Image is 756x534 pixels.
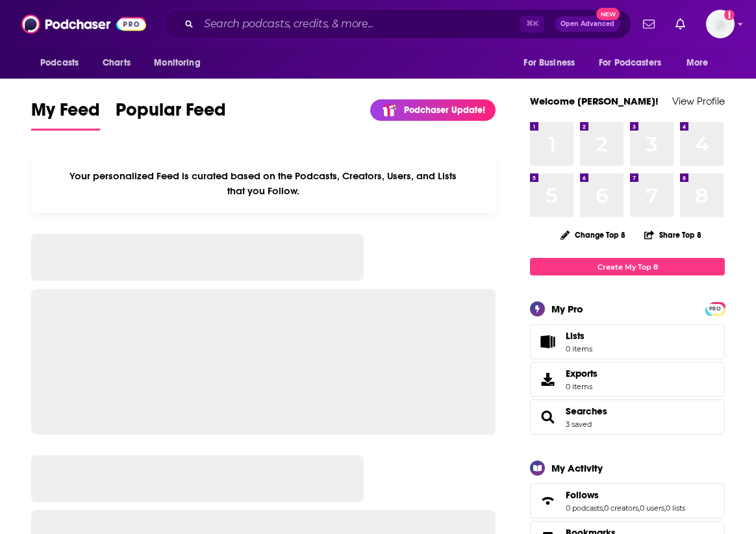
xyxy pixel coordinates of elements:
[566,405,607,417] a: Searches
[724,10,735,20] svg: Add a profile image
[94,51,138,75] a: Charts
[555,16,620,32] button: Open AdvancedNew
[672,95,725,107] a: View Profile
[535,492,561,510] a: Follows
[677,51,725,75] button: open menu
[514,51,591,75] button: open menu
[604,503,638,513] a: 0 creators
[535,370,561,388] span: Exports
[40,54,79,72] span: Podcasts
[670,13,690,35] a: Show notifications dropdown
[31,99,100,129] span: My Feed
[561,21,614,27] span: Open Advanced
[706,10,735,38] button: Show profile menu
[530,400,725,435] span: Searches
[520,16,544,32] span: ⌘ K
[551,303,583,315] div: My Pro
[199,14,520,34] input: Search podcasts, credits, & more...
[31,51,95,75] button: open menu
[664,503,666,513] span: ,
[644,222,702,248] button: Share Top 8
[21,12,146,36] img: Podchaser - Follow, Share and Rate Podcasts
[706,10,735,38] img: User Profile
[707,303,723,313] a: PRO
[31,99,100,131] a: My Feed
[638,503,640,513] span: ,
[535,408,561,426] a: Searches
[163,9,631,39] div: Search podcasts, credits, & more...
[566,344,592,353] span: 0 items
[640,503,664,513] a: 0 users
[553,227,633,243] button: Change Top 8
[566,368,598,379] span: Exports
[31,154,496,213] div: Your personalized Feed is curated based on the Podcasts, Creators, Users, and Lists that you Follow.
[706,10,735,38] span: Logged in as bgast63
[530,95,659,107] a: Welcome [PERSON_NAME]!
[535,333,561,351] span: Lists
[566,420,592,429] a: 3 saved
[530,362,725,397] a: Exports
[530,258,725,275] a: Create My Top 8
[154,54,200,72] span: Monitoring
[566,330,592,342] span: Lists
[599,54,661,72] span: For Podcasters
[116,99,226,131] a: Popular Feed
[530,324,725,359] a: Lists
[566,489,685,501] a: Follows
[566,382,598,391] span: 0 items
[590,51,680,75] button: open menu
[566,489,599,501] span: Follows
[638,13,660,35] a: Show notifications dropdown
[523,54,575,72] span: For Business
[103,54,131,72] span: Charts
[404,105,485,116] p: Podchaser Update!
[530,483,725,518] span: Follows
[687,54,709,72] span: More
[566,503,603,513] a: 0 podcasts
[596,8,620,20] span: New
[145,51,217,75] button: open menu
[551,462,603,474] div: My Activity
[116,99,226,129] span: Popular Feed
[566,330,585,342] span: Lists
[603,503,604,513] span: ,
[666,503,685,513] a: 0 lists
[707,304,723,314] span: PRO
